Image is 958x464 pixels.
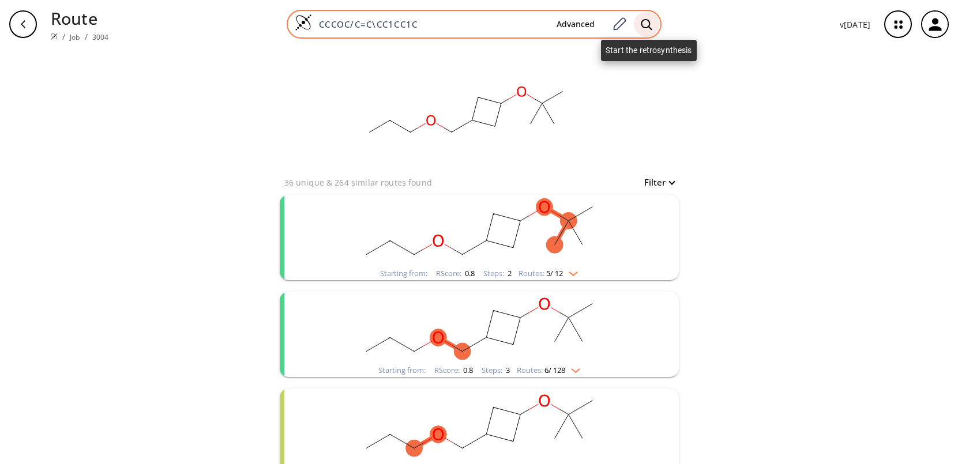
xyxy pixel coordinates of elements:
span: 2 [506,268,512,278]
div: Routes: [519,270,578,277]
li: / [85,31,88,43]
img: Spaya logo [51,33,58,40]
p: v [DATE] [840,18,870,31]
span: 3 [504,365,510,375]
a: 3004 [92,32,109,42]
div: Starting from: [380,270,427,277]
li: / [62,31,65,43]
p: Route [51,6,108,31]
div: Steps : [482,367,510,374]
span: 0.8 [463,268,475,278]
div: Routes: [517,367,580,374]
button: Filter [637,178,674,187]
span: 5 / 12 [546,270,563,277]
svg: CCCOCC1CC(OC(C)(C)C)C1 [329,195,629,267]
div: Steps : [483,270,512,277]
span: 0.8 [461,365,473,375]
div: RScore : [436,270,475,277]
div: RScore : [434,367,473,374]
span: 6 / 128 [544,367,565,374]
svg: CCCOCC1CC(OC(C)(C)C)C1 [329,292,629,364]
img: Logo Spaya [295,14,312,31]
button: Advanced [547,14,604,35]
svg: CCCOCC1CC(OC(C)(C)C)C1 [329,388,629,461]
div: Starting from: [378,367,426,374]
img: Down [565,364,580,373]
img: Down [563,267,578,276]
input: Enter SMILES [312,18,547,30]
a: Job [70,32,80,42]
div: Start the retrosynthesis [601,40,697,61]
svg: CCCOCC1CC(OC(C)(C)C)C1 [351,48,581,175]
p: 36 unique & 264 similar routes found [284,176,432,188]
